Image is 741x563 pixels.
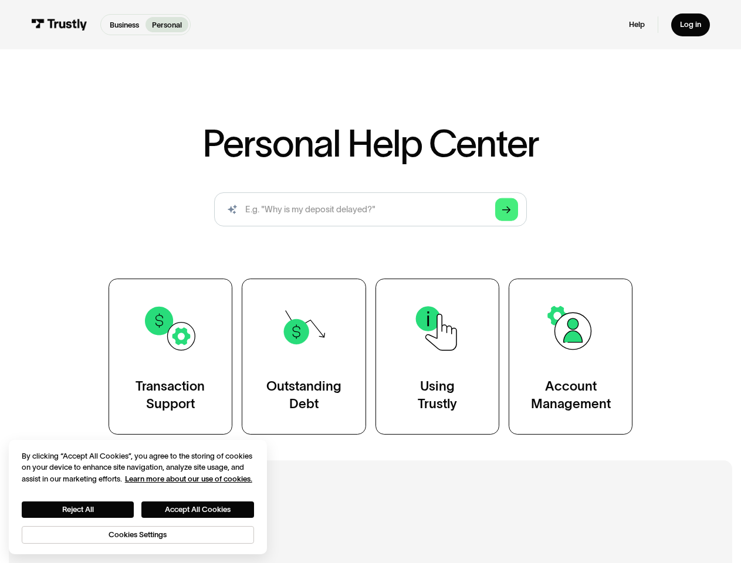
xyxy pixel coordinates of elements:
[22,450,254,544] div: Privacy
[152,19,182,30] p: Personal
[141,501,254,518] button: Accept All Cookies
[214,192,526,227] input: search
[242,279,366,435] a: OutstandingDebt
[214,192,526,227] form: Search
[146,17,188,33] a: Personal
[109,279,232,435] a: TransactionSupport
[31,19,87,30] img: Trustly Logo
[418,378,457,412] div: Using Trustly
[531,378,611,412] div: Account Management
[103,17,146,33] a: Business
[202,124,538,162] h1: Personal Help Center
[22,501,134,518] button: Reject All
[671,13,709,36] a: Log in
[110,19,139,30] p: Business
[125,474,252,483] a: More information about your privacy, opens in a new tab
[629,20,645,30] a: Help
[266,378,341,412] div: Outstanding Debt
[375,279,499,435] a: UsingTrustly
[680,20,701,30] div: Log in
[9,440,267,555] div: Cookie banner
[22,450,254,484] div: By clicking “Accept All Cookies”, you agree to the storing of cookies on your device to enhance s...
[136,378,205,412] div: Transaction Support
[509,279,632,435] a: AccountManagement
[22,526,254,544] button: Cookies Settings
